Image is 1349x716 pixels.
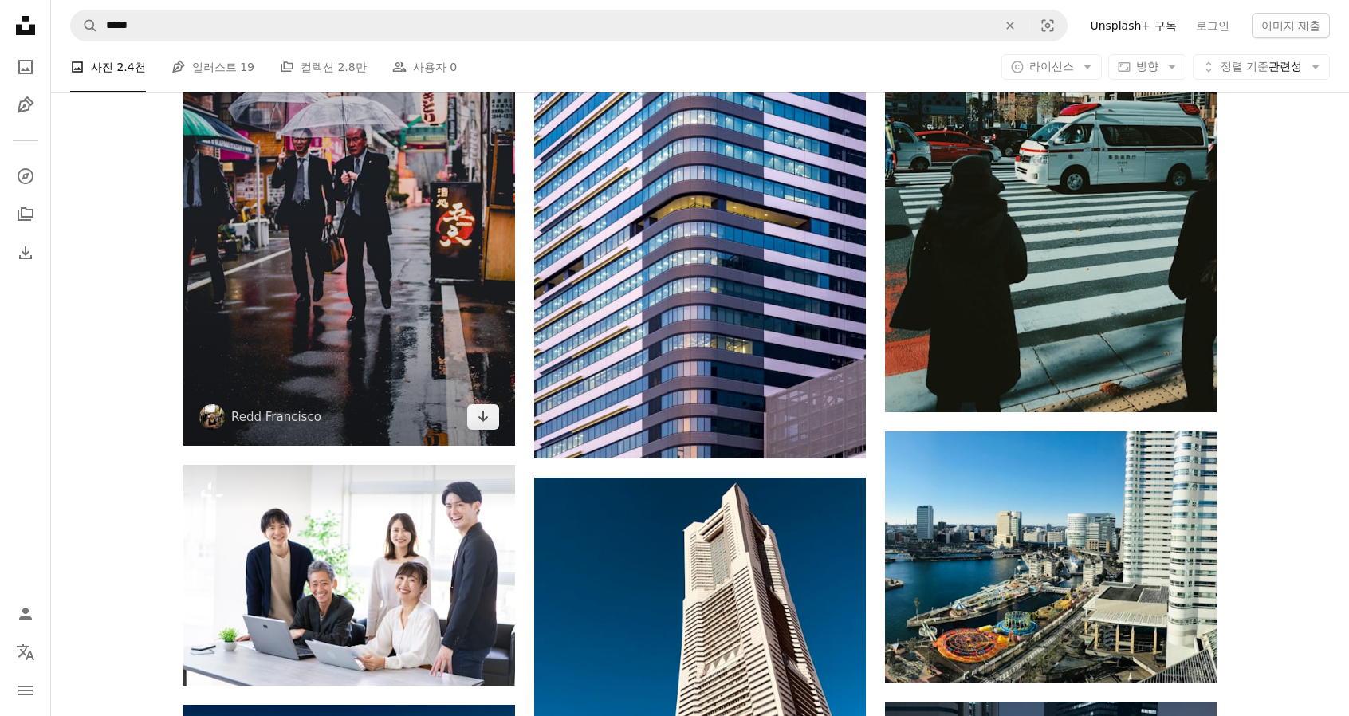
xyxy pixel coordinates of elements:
[337,58,366,76] span: 2.8만
[10,10,41,45] a: 홈 — Unsplash
[183,190,515,204] a: 검은 양복을 입은 두 남자가 투명한 우산을 들고 거리를 걷고 있다
[10,199,41,230] a: 컬렉션
[71,10,98,41] button: Unsplash 검색
[70,10,1068,41] form: 사이트 전체에서 이미지 찾기
[392,41,457,92] a: 사용자 0
[1001,54,1102,80] button: 라이선스
[993,10,1028,41] button: 삭제
[1252,13,1330,38] button: 이미지 제출
[1080,13,1186,38] a: Unsplash+ 구독
[280,41,367,92] a: 컬렉션 2.8만
[240,58,254,76] span: 19
[1221,59,1302,75] span: 관련성
[1029,60,1074,73] span: 라이선스
[1193,54,1330,80] button: 정렬 기준관련성
[1028,10,1067,41] button: 시각적 검색
[885,145,1217,159] a: 건물 앞에 서 있는 남자와 여자
[231,409,321,425] a: Redd Francisco
[534,203,866,217] a: 창문이 많은 매우 높은 건물
[183,568,515,582] a: 사무실에서 일하는 사업가
[1108,54,1186,80] button: 방향
[10,89,41,121] a: 일러스트
[10,237,41,269] a: 다운로드 내역
[10,160,41,192] a: 탐색
[10,675,41,706] button: 메뉴
[450,58,457,76] span: 0
[534,691,866,706] a: 옆에 시계가 있는 높은 건물
[467,404,499,430] a: 다운로드
[1136,60,1158,73] span: 방향
[885,431,1217,683] img: 전경에 카니발이 있는 도시의 조감도
[1186,13,1239,38] a: 로그인
[10,636,41,668] button: 언어
[1221,60,1268,73] span: 정렬 기준
[171,41,254,92] a: 일러스트 19
[885,549,1217,564] a: 전경에 카니발이 있는 도시의 조감도
[10,598,41,630] a: 로그인 / 가입
[183,465,515,686] img: 사무실에서 일하는 사업가
[199,404,225,430] img: Redd Francisco의 프로필로 이동
[10,51,41,83] a: 사진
